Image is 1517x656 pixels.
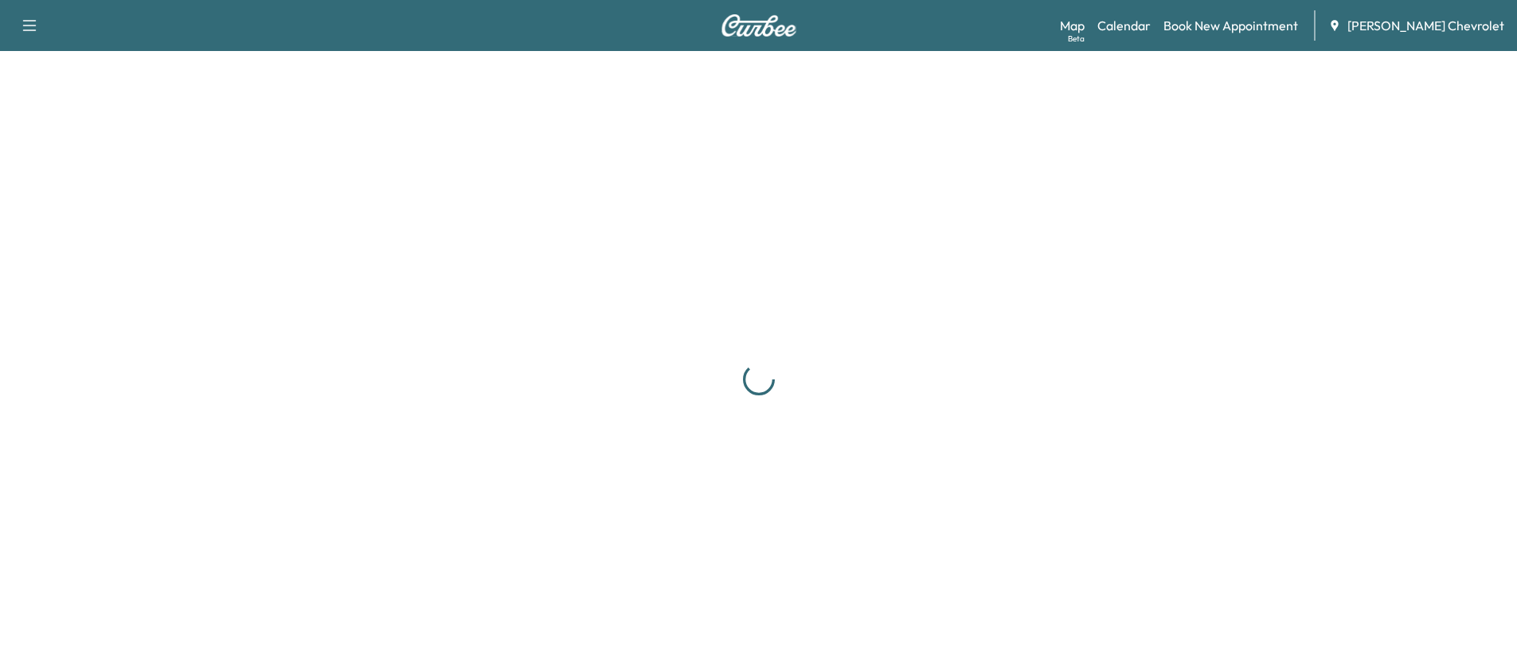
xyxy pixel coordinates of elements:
[721,14,797,37] img: Curbee Logo
[1097,16,1151,35] a: Calendar
[1060,16,1085,35] a: MapBeta
[1347,16,1504,35] span: [PERSON_NAME] Chevrolet
[1163,16,1298,35] a: Book New Appointment
[1068,33,1085,45] div: Beta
